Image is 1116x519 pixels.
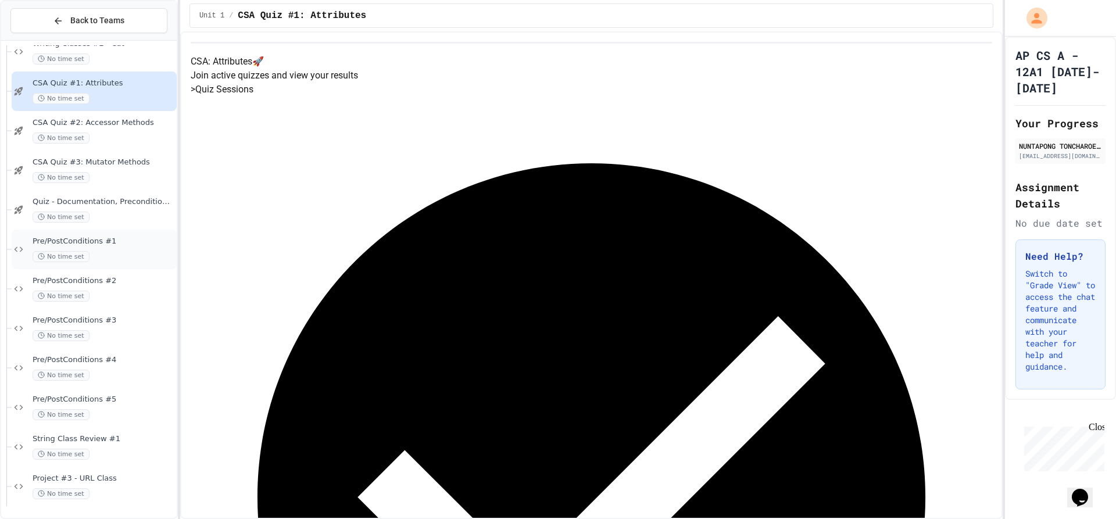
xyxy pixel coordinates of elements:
[229,11,233,20] span: /
[33,449,90,460] span: No time set
[33,409,90,420] span: No time set
[1015,179,1106,212] h2: Assignment Details
[191,69,992,83] p: Join active quizzes and view your results
[1015,216,1106,230] div: No due date set
[1025,249,1096,263] h3: Need Help?
[33,276,174,286] span: Pre/PostConditions #2
[33,133,90,144] span: No time set
[33,474,174,484] span: Project #3 - URL Class
[33,395,174,405] span: Pre/PostConditions #5
[33,93,90,104] span: No time set
[1019,141,1102,151] div: NUNTAPONG TONCHAROENPHONG
[33,158,174,167] span: CSA Quiz #3: Mutator Methods
[1015,47,1106,96] h1: AP CS A - 12A1 [DATE]-[DATE]
[191,83,992,96] h5: > Quiz Sessions
[33,212,90,223] span: No time set
[70,15,124,27] span: Back to Teams
[1025,268,1096,373] p: Switch to "Grade View" to access the chat feature and communicate with your teacher for help and ...
[33,118,174,128] span: CSA Quiz #2: Accessor Methods
[33,488,90,499] span: No time set
[33,291,90,302] span: No time set
[33,251,90,262] span: No time set
[33,434,174,444] span: String Class Review #1
[33,316,174,325] span: Pre/PostConditions #3
[33,78,174,88] span: CSA Quiz #1: Attributes
[191,55,992,69] h4: CSA: Attributes 🚀
[1015,115,1106,131] h2: Your Progress
[1014,5,1050,31] div: My Account
[1020,422,1104,471] iframe: chat widget
[33,197,174,207] span: Quiz - Documentation, Preconditions and Postconditions
[33,330,90,341] span: No time set
[238,9,366,23] span: CSA Quiz #1: Attributes
[199,11,224,20] span: Unit 1
[33,370,90,381] span: No time set
[10,8,167,33] button: Back to Teams
[1019,152,1102,160] div: [EMAIL_ADDRESS][DOMAIN_NAME]
[33,53,90,65] span: No time set
[33,355,174,365] span: Pre/PostConditions #4
[1067,473,1104,507] iframe: chat widget
[33,237,174,246] span: Pre/PostConditions #1
[5,5,80,74] div: Chat with us now!Close
[33,172,90,183] span: No time set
